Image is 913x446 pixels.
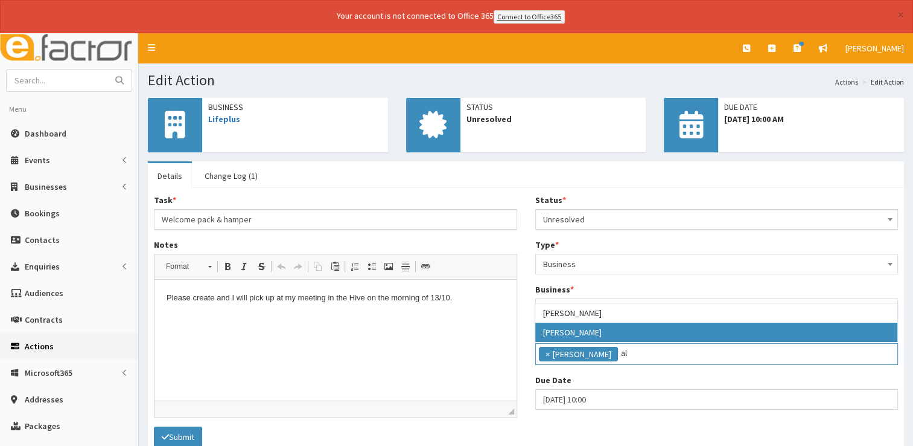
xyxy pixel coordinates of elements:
a: Format [159,258,218,275]
span: Bookings [25,208,60,219]
span: × [546,348,550,360]
label: Task [154,194,176,206]
li: [PERSON_NAME] [535,323,897,342]
span: Format [160,259,202,274]
a: Lifeplus [208,114,240,124]
span: Business [543,256,891,273]
a: Details [148,163,192,189]
span: Events [25,155,50,166]
a: Insert Horizontal Line [397,259,414,274]
span: Packages [25,421,60,431]
a: Strike Through [253,259,270,274]
a: Image [380,259,397,274]
span: Dashboard [25,128,66,139]
h1: Edit Action [148,73,904,88]
span: Contracts [25,314,63,325]
a: Copy (Ctrl+C) [310,259,326,274]
a: Bold (Ctrl+B) [219,259,236,274]
a: Insert/Remove Numbered List [346,259,363,274]
span: Audiences [25,288,63,299]
span: Microsoft365 [25,367,72,378]
label: Type [535,239,559,251]
span: [DATE] 10:00 AM [724,113,898,125]
a: Connect to Office365 [494,10,565,24]
div: Your account is not connected to Office 365 [98,10,804,24]
span: Status [466,101,640,113]
span: Unresolved [466,113,640,125]
label: Business [535,283,574,296]
span: Drag to resize [508,409,514,415]
span: Business [535,254,899,274]
a: Italic (Ctrl+I) [236,259,253,274]
a: Actions [835,77,858,87]
label: Due Date [535,374,571,386]
span: Lifeplus [535,299,899,319]
span: Addresses [25,394,63,405]
a: Redo (Ctrl+Y) [290,259,307,274]
label: Notes [154,239,178,251]
span: Enquiries [25,261,60,272]
input: Search... [7,70,108,91]
a: [PERSON_NAME] [836,33,913,63]
span: Lifeplus [543,300,891,317]
span: Due Date [724,101,898,113]
span: Contacts [25,234,60,245]
li: Laura Bradshaw [539,347,618,361]
label: Status [535,194,566,206]
iframe: Rich Text Editor, notes [154,280,517,401]
span: Businesses [25,181,67,192]
a: Change Log (1) [195,163,267,189]
span: Unresolved [543,211,891,228]
li: [PERSON_NAME] [535,303,897,323]
a: Undo (Ctrl+Z) [273,259,290,274]
span: [PERSON_NAME] [845,43,904,54]
span: Unresolved [535,209,899,230]
a: Paste (Ctrl+V) [326,259,343,274]
a: Link (Ctrl+L) [417,259,434,274]
button: × [897,8,904,21]
span: Business [208,101,382,113]
li: Edit Action [859,77,904,87]
span: Actions [25,341,54,352]
a: Insert/Remove Bulleted List [363,259,380,274]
